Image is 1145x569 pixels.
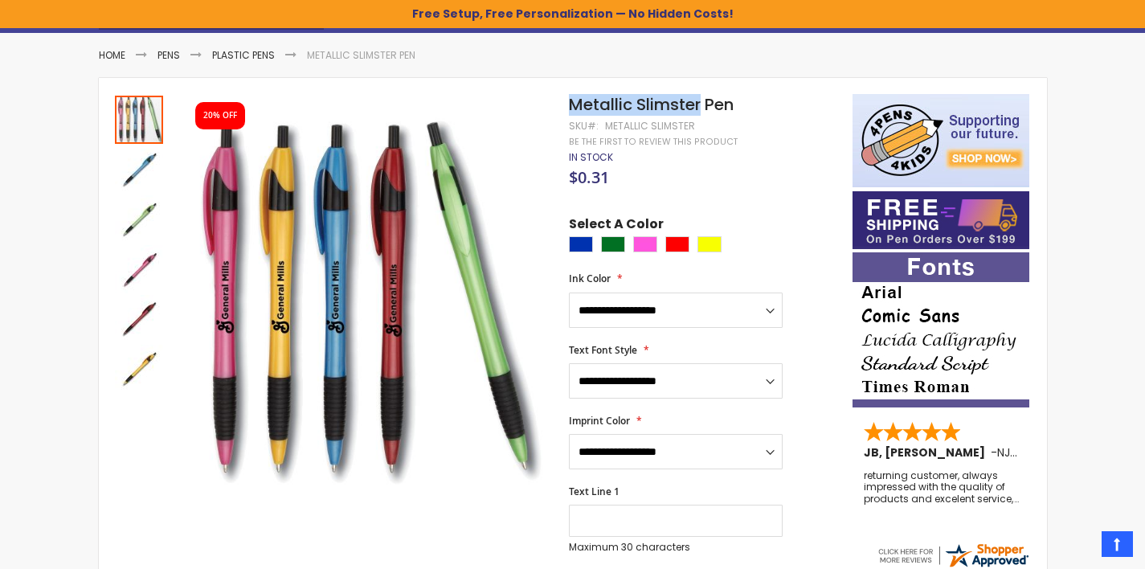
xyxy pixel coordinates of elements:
p: Maximum 30 characters [569,541,783,554]
div: returning customer, always impressed with the quality of products and excelent service, will retu... [864,470,1020,505]
a: Be the first to review this product [569,136,738,148]
div: Green [601,236,625,252]
a: Top [1102,531,1133,557]
div: Blue [569,236,593,252]
div: Yellow [697,236,722,252]
img: Metallic Slimster Pen [115,345,163,393]
img: font-personalization-examples [853,252,1029,407]
div: Metallic Slimster Pen [115,244,165,293]
span: In stock [569,150,613,164]
img: Metallic Slimster Pen [115,295,163,343]
div: Pink [633,236,657,252]
div: Metallic Slimster Pen [115,343,163,393]
img: Metallic Slimster Pen [180,117,547,485]
div: Metallic Slimster Pen [115,144,165,194]
a: Plastic Pens [212,48,275,62]
span: $0.31 [569,166,609,188]
span: - , [991,444,1131,461]
a: Pens [157,48,180,62]
div: 20% OFF [203,110,237,121]
div: Availability [569,151,613,164]
span: Imprint Color [569,414,630,428]
img: Metallic Slimster Pen [115,145,163,194]
span: JB, [PERSON_NAME] [864,444,991,461]
span: Ink Color [569,272,611,285]
span: Text Font Style [569,343,637,357]
strong: SKU [569,119,599,133]
span: Metallic Slimster Pen [569,93,734,116]
img: 4pens 4 kids [853,94,1029,187]
span: Text Line 1 [569,485,620,498]
div: Metallic Slimster Pen [115,94,165,144]
div: Metallic Slimster Pen [115,293,165,343]
a: Home [99,48,125,62]
div: Metallic Slimster Pen [115,194,165,244]
div: Red [665,236,689,252]
li: Metallic Slimster Pen [307,49,415,62]
img: Metallic Slimster Pen [115,195,163,244]
span: NJ [997,444,1017,461]
img: Free shipping on orders over $199 [853,191,1029,249]
div: Metallic Slimster [605,120,695,133]
img: Metallic Slimster Pen [115,245,163,293]
span: Select A Color [569,215,664,237]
